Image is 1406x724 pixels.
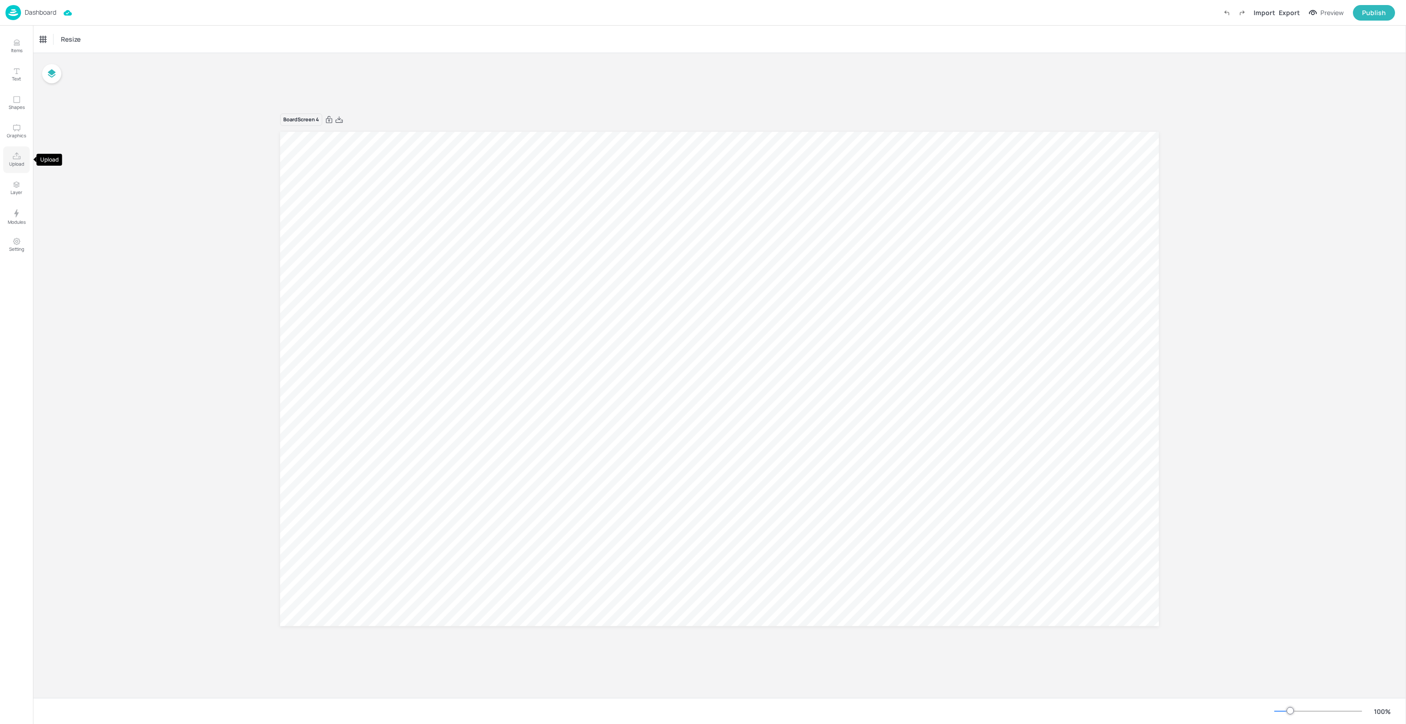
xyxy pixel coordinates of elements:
div: Preview [1320,8,1344,18]
label: Undo (Ctrl + Z) [1219,5,1234,21]
div: Board Screen 4 [280,113,322,126]
img: logo-86c26b7e.jpg [5,5,21,20]
button: Publish [1353,5,1395,21]
div: Import [1254,8,1275,17]
div: Publish [1362,8,1386,18]
button: Preview [1303,6,1349,20]
div: Upload [37,154,62,166]
label: Redo (Ctrl + Y) [1234,5,1250,21]
div: Export [1279,8,1300,17]
span: Resize [59,34,82,44]
div: 100 % [1371,707,1393,716]
p: Dashboard [25,9,56,16]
